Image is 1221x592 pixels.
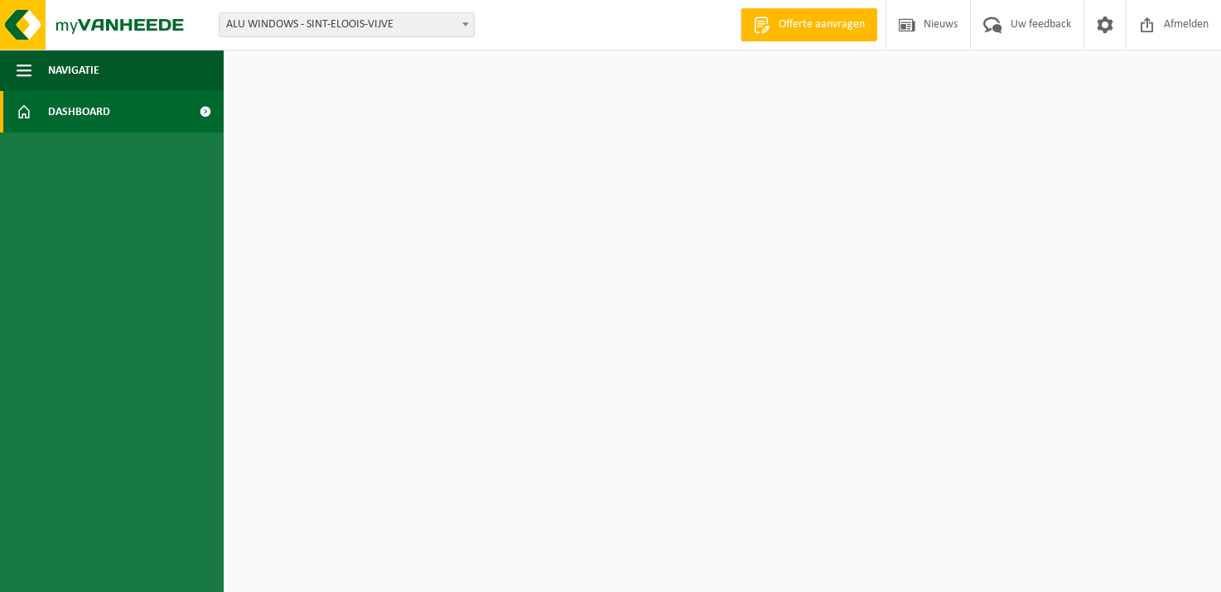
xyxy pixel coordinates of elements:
span: ALU WINDOWS - SINT-ELOOIS-VIJVE [219,12,475,37]
span: Offerte aanvragen [775,17,869,33]
a: Offerte aanvragen [741,8,877,41]
span: Dashboard [48,91,110,132]
span: Navigatie [48,50,99,91]
span: ALU WINDOWS - SINT-ELOOIS-VIJVE [220,13,474,36]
